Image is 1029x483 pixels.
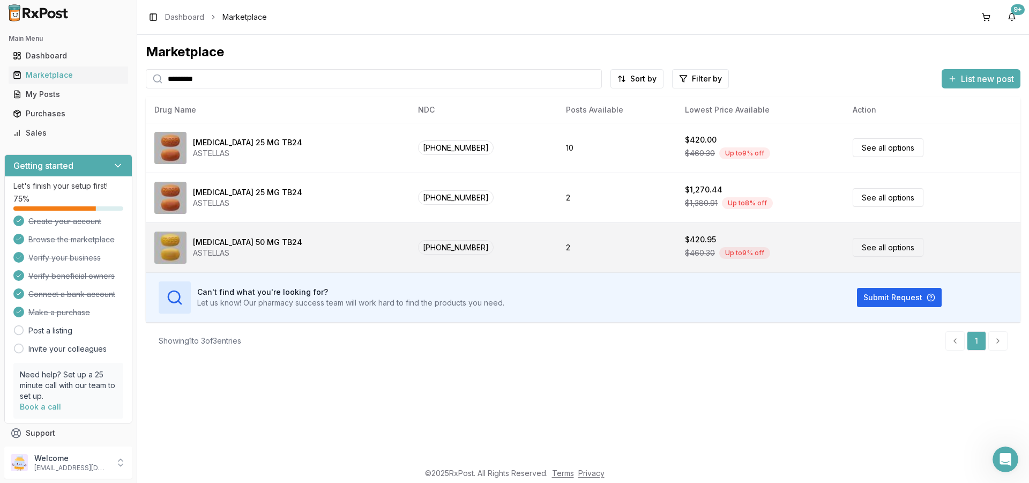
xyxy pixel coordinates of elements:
a: List new post [942,75,1020,85]
div: Purchases [13,108,124,119]
button: My Posts [4,86,132,103]
span: List new post [961,72,1014,85]
span: Verify your business [28,252,101,263]
a: Dashboard [9,46,128,65]
iframe: Intercom live chat [993,447,1018,472]
span: [PHONE_NUMBER] [418,140,494,155]
button: Sort by [610,69,663,88]
button: Marketplace [4,66,132,84]
a: Purchases [9,104,128,123]
span: [PHONE_NUMBER] [418,240,494,255]
th: Posts Available [557,97,676,123]
h2: Main Menu [9,34,128,43]
button: Submit Request [857,288,942,307]
div: $420.00 [685,135,717,145]
img: RxPost Logo [4,4,73,21]
a: Terms [552,469,574,478]
p: Let us know! Our pharmacy success team will work hard to find the products you need. [197,298,504,308]
th: NDC [409,97,557,123]
a: Marketplace [9,65,128,85]
h3: Can't find what you're looking for? [197,287,504,298]
div: Up to 9 % off [719,247,770,259]
a: See all options [853,138,923,157]
button: Support [4,423,132,443]
div: Up to 9 % off [719,147,770,159]
p: Let's finish your setup first! [13,181,123,191]
div: [MEDICAL_DATA] 25 MG TB24 [193,137,302,148]
a: My Posts [9,85,128,104]
span: Sort by [630,73,657,84]
img: User avatar [11,454,28,471]
span: Create your account [28,216,101,227]
div: $1,270.44 [685,184,722,195]
span: $460.30 [685,148,715,159]
span: Filter by [692,73,722,84]
div: ASTELLAS [193,198,302,209]
a: Dashboard [165,12,204,23]
img: Myrbetriq 50 MG TB24 [154,232,187,264]
span: $460.30 [685,248,715,258]
button: Sales [4,124,132,142]
span: Make a purchase [28,307,90,318]
a: Book a call [20,402,61,411]
td: 10 [557,123,676,173]
div: [MEDICAL_DATA] 25 MG TB24 [193,187,302,198]
span: $1,380.91 [685,198,718,209]
p: Need help? Set up a 25 minute call with our team to set up. [20,369,117,402]
span: Browse the marketplace [28,234,115,245]
nav: breadcrumb [165,12,267,23]
div: ASTELLAS [193,148,302,159]
div: Dashboard [13,50,124,61]
td: 2 [557,222,676,272]
button: Filter by [672,69,729,88]
th: Action [844,97,1020,123]
span: 75 % [13,194,29,204]
span: Connect a bank account [28,289,115,300]
p: [EMAIL_ADDRESS][DOMAIN_NAME] [34,464,109,472]
p: Welcome [34,453,109,464]
div: 9+ [1011,4,1025,15]
button: 9+ [1003,9,1020,26]
div: Showing 1 to 3 of 3 entries [159,336,241,346]
a: Sales [9,123,128,143]
th: Drug Name [146,97,409,123]
div: Sales [13,128,124,138]
td: 2 [557,173,676,222]
a: Post a listing [28,325,72,336]
div: Marketplace [146,43,1020,61]
div: $420.95 [685,234,716,245]
button: Dashboard [4,47,132,64]
a: See all options [853,188,923,207]
button: Purchases [4,105,132,122]
span: [PHONE_NUMBER] [418,190,494,205]
th: Lowest Price Available [676,97,844,123]
span: Verify beneficial owners [28,271,115,281]
div: My Posts [13,89,124,100]
nav: pagination [945,331,1008,351]
h3: Getting started [13,159,73,172]
button: List new post [942,69,1020,88]
a: Privacy [578,469,605,478]
img: Myrbetriq 25 MG TB24 [154,132,187,164]
div: Up to 8 % off [722,197,773,209]
div: Marketplace [13,70,124,80]
img: Myrbetriq 25 MG TB24 [154,182,187,214]
div: ASTELLAS [193,248,302,258]
a: See all options [853,238,923,257]
span: Marketplace [222,12,267,23]
a: Invite your colleagues [28,344,107,354]
a: 1 [967,331,986,351]
div: [MEDICAL_DATA] 50 MG TB24 [193,237,302,248]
